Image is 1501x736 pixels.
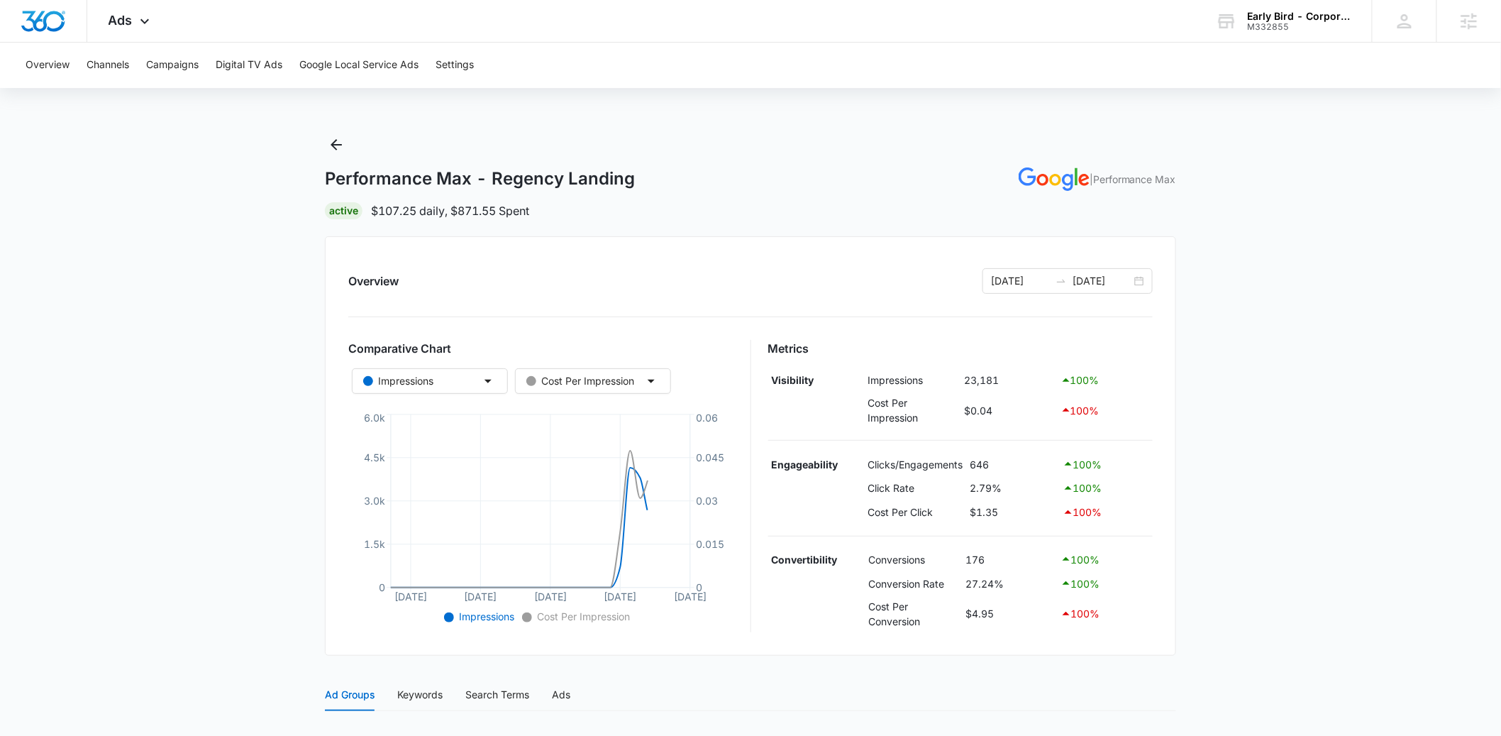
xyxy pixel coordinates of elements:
[966,476,1059,500] td: 2.79%
[436,43,474,88] button: Settings
[526,373,634,389] div: Cost Per Impression
[325,687,375,703] div: Ad Groups
[146,43,199,88] button: Campaigns
[1063,504,1149,521] div: 100 %
[696,538,724,550] tspan: 0.015
[966,452,1059,476] td: 646
[1060,372,1150,389] div: 100 %
[515,368,671,394] button: Cost Per Impression
[604,591,637,603] tspan: [DATE]
[87,43,129,88] button: Channels
[865,476,967,500] td: Click Rate
[771,374,814,386] strong: Visibility
[961,368,1057,392] td: 23,181
[465,591,497,603] tspan: [DATE]
[552,687,570,703] div: Ads
[1090,172,1176,187] p: | Performance Max
[534,591,567,603] tspan: [DATE]
[325,202,362,219] div: Active
[1019,167,1090,191] img: GOOGLE_ADS
[771,554,837,566] strong: Convertibility
[1073,273,1131,289] input: End date
[1248,11,1351,22] div: account name
[696,581,702,593] tspan: 0
[109,13,133,28] span: Ads
[1060,402,1150,419] div: 100 %
[962,571,1057,595] td: 27.24%
[371,202,529,219] p: $107.25 daily , $871.55 Spent
[363,373,433,389] div: Impressions
[394,591,427,603] tspan: [DATE]
[865,500,967,524] td: Cost Per Click
[961,392,1057,429] td: $0.04
[364,451,385,463] tspan: 4.5k
[962,595,1057,632] td: $4.95
[325,168,635,190] h1: Performance Max - Regency Landing
[1060,605,1149,622] div: 100 %
[1063,480,1149,497] div: 100 %
[364,538,385,550] tspan: 1.5k
[1060,551,1149,568] div: 100 %
[26,43,70,88] button: Overview
[865,452,967,476] td: Clicks/Engagements
[1248,22,1351,32] div: account id
[865,548,962,572] td: Conversions
[325,133,348,156] button: Back
[1056,275,1067,287] span: swap-right
[696,412,718,424] tspan: 0.06
[299,43,419,88] button: Google Local Service Ads
[865,571,962,595] td: Conversion Rate
[991,273,1050,289] input: Start date
[771,458,838,471] strong: Engageability
[1063,456,1149,473] div: 100 %
[696,495,718,507] tspan: 0.03
[864,368,961,392] td: Impressions
[768,340,1153,357] h3: Metrics
[674,591,707,603] tspan: [DATE]
[962,548,1057,572] td: 176
[364,412,385,424] tspan: 6.0k
[352,368,508,394] button: Impressions
[348,340,733,357] h3: Comparative Chart
[696,451,724,463] tspan: 0.045
[465,687,529,703] div: Search Terms
[348,273,399,290] h2: Overview
[379,581,385,593] tspan: 0
[1060,575,1149,592] div: 100 %
[535,610,631,622] span: Cost Per Impression
[216,43,282,88] button: Digital TV Ads
[864,392,961,429] td: Cost Per Impression
[1056,275,1067,287] span: to
[457,610,515,622] span: Impressions
[865,595,962,632] td: Cost Per Conversion
[397,687,443,703] div: Keywords
[364,495,385,507] tspan: 3.0k
[966,500,1059,524] td: $1.35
